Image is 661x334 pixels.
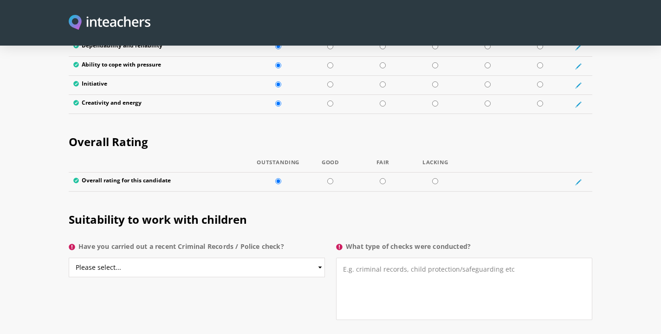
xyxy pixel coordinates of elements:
[73,80,247,90] label: Initiative
[69,134,148,149] span: Overall Rating
[409,160,461,173] th: Lacking
[73,42,247,52] label: Dependability and reliability
[69,15,150,31] a: Visit this site's homepage
[69,241,325,258] label: Have you carried out a recent Criminal Records / Police check?
[305,160,357,173] th: Good
[252,160,305,173] th: Outstanding
[69,212,247,227] span: Suitability to work with children
[356,160,409,173] th: Fair
[73,100,247,109] label: Creativity and energy
[73,177,247,187] label: Overall rating for this candidate
[336,241,592,258] label: What type of checks were conducted?
[73,61,247,71] label: Ability to cope with pressure
[69,15,150,31] img: Inteachers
